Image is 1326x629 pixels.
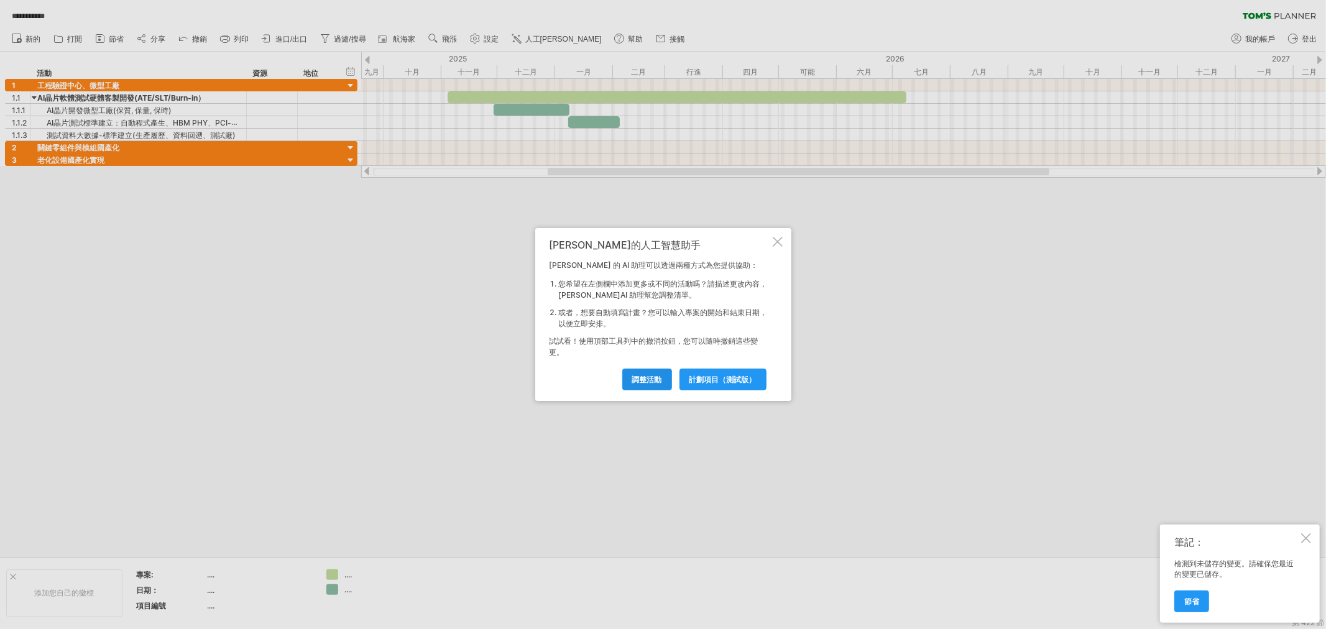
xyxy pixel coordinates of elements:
[559,279,768,300] font: 您希望在左側欄中添加更多或不同的活動嗎？請描述更改內容，[PERSON_NAME]AI 助理幫您調整清單。
[689,375,757,384] font: 計劃項目（測試版）
[622,369,672,390] a: 調整活動
[1174,536,1204,548] font: 筆記：
[1184,597,1199,606] font: 節省
[550,239,701,251] font: [PERSON_NAME]的人工智慧助手
[1174,559,1294,579] font: 檢測到未儲存的變更。請確保您最近的變更已儲存。
[559,308,768,328] font: 或者，想要自動填寫計畫？您可以輸入專案的開始和結束日期，以便立即安排。
[679,369,767,390] a: 計劃項目（測試版）
[550,336,758,357] font: 試試看！使用頂部工具列中的撤消按鈕，您可以隨時撤銷這些變更。
[632,375,662,384] font: 調整活動
[550,260,758,270] font: [PERSON_NAME] 的 AI 助理可以透過兩種方式為您提供協助：
[1174,590,1209,612] a: 節省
